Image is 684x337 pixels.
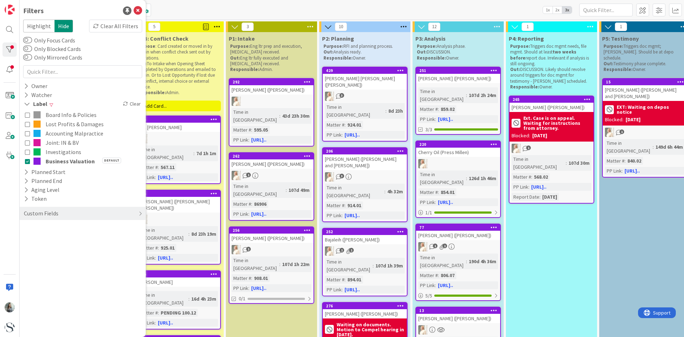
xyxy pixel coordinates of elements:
[373,262,374,270] span: :
[138,163,158,171] div: Matter #
[23,45,81,53] label: Only Blocked Cards
[139,191,220,196] div: 485
[248,136,249,144] span: :
[626,116,641,123] div: [DATE]
[512,132,530,139] div: Blocked:
[374,262,405,270] div: 107d 1h 39m
[229,245,313,254] div: KS
[155,173,156,181] span: :
[605,167,622,175] div: PP Link
[159,309,198,317] div: PENDING 100.12
[102,158,121,163] span: Default
[344,212,360,219] a: [URL]..
[602,35,639,42] span: P5: Testimony
[418,271,438,279] div: Matter #
[46,147,81,157] span: Investigations
[349,248,354,252] span: 1
[418,105,438,113] div: Matter #
[232,182,286,198] div: Time in [GEOGRAPHIC_DATA]
[605,128,614,137] img: KS
[136,190,220,197] div: 485
[385,107,387,115] span: :
[158,174,173,180] a: [URL]..
[190,295,218,303] div: 16d 4h 23m
[242,22,254,31] span: 3
[193,149,195,157] span: :
[323,235,407,244] div: Bajaleih ([PERSON_NAME])
[416,67,500,74] div: 251
[323,148,407,154] div: 206
[233,228,313,233] div: 256
[229,171,313,180] div: KS
[384,188,385,195] span: :
[158,309,159,317] span: :
[566,159,567,167] span: :
[233,154,313,159] div: 262
[512,155,566,171] div: Time in [GEOGRAPHIC_DATA]
[136,190,220,213] div: 485[PERSON_NAME] ([PERSON_NAME] [PERSON_NAME])
[135,190,221,265] a: 485[PERSON_NAME] ([PERSON_NAME] [PERSON_NAME])KSTime in [GEOGRAPHIC_DATA]:8d 23h 19mMatter #:925....
[46,129,103,138] span: Accounting Malpractice
[323,148,407,170] div: 206[PERSON_NAME] ([PERSON_NAME] and [PERSON_NAME])
[344,286,360,293] a: [URL]..
[653,143,654,151] span: :
[322,35,354,42] span: P2: Planning
[135,35,188,42] span: P0-B: Conflict Check
[435,198,436,206] span: :
[439,105,456,113] div: 859.02
[425,292,432,300] span: 5 / 5
[232,256,279,272] div: Time in [GEOGRAPHIC_DATA]
[229,35,255,42] span: P1: Intake
[23,45,32,52] button: Only Blocked Cards
[229,226,314,304] a: 256[PERSON_NAME] ([PERSON_NAME])KSTime in [GEOGRAPHIC_DATA]:107d 1h 22mMatter #:908.01PP Link:[UR...
[252,126,270,134] div: 595.05
[418,325,427,335] img: KS
[531,173,532,181] span: :
[605,157,625,165] div: Matter #
[248,284,249,292] span: :
[232,108,279,124] div: Time in [GEOGRAPHIC_DATA]
[135,116,221,184] a: 495Bell [PERSON_NAME]KSTime in [GEOGRAPHIC_DATA]:7d 1h 1mMatter #:567.11PP Link:[URL]..
[195,149,218,157] div: 7d 1h 1m
[346,121,363,129] div: 924.01
[232,200,251,208] div: Matter #
[136,116,220,123] div: 495
[340,248,344,252] span: 1
[418,281,435,289] div: PP Link
[155,254,156,262] span: :
[416,148,500,157] div: Cherry Oil (Press Millen)
[323,246,407,256] div: KS
[232,171,241,180] img: KS
[229,78,314,147] a: 292[PERSON_NAME] ([PERSON_NAME])KSTime in [GEOGRAPHIC_DATA]:43d 23h 30mMatter #:595.05PP Link:[UR...
[438,105,439,113] span: :
[416,231,500,240] div: [PERSON_NAME] ([PERSON_NAME])
[625,157,626,165] span: :
[159,244,176,252] div: 925.01
[23,65,142,78] input: Quick Filter...
[323,172,407,182] div: KS
[415,35,446,42] span: P3: Analysis
[229,97,313,106] div: KS
[415,224,501,301] a: 77[PERSON_NAME] ([PERSON_NAME])KSTime in [GEOGRAPHIC_DATA]:190d 4h 36mMatter #:806.07PP Link:[URL...
[136,215,220,224] div: KS
[279,112,280,120] span: :
[439,271,456,279] div: 806.07
[229,234,313,243] div: [PERSON_NAME] ([PERSON_NAME])
[148,22,160,31] span: 5
[188,230,190,238] span: :
[326,229,407,234] div: 252
[137,43,155,49] strong: Purpose
[438,282,453,289] a: [URL]..
[512,183,528,191] div: PP Link
[418,188,438,196] div: Matter #
[323,303,407,318] div: 276[PERSON_NAME] ([PERSON_NAME])
[620,129,624,134] span: 1
[418,242,427,251] img: KS
[326,68,407,73] div: 429
[509,96,594,112] div: 265[PERSON_NAME] ([PERSON_NAME])
[419,142,500,147] div: 220
[286,186,287,194] span: :
[509,96,594,103] div: 265
[567,159,591,167] div: 107d 30m
[25,119,140,129] button: Lost Profits & Damages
